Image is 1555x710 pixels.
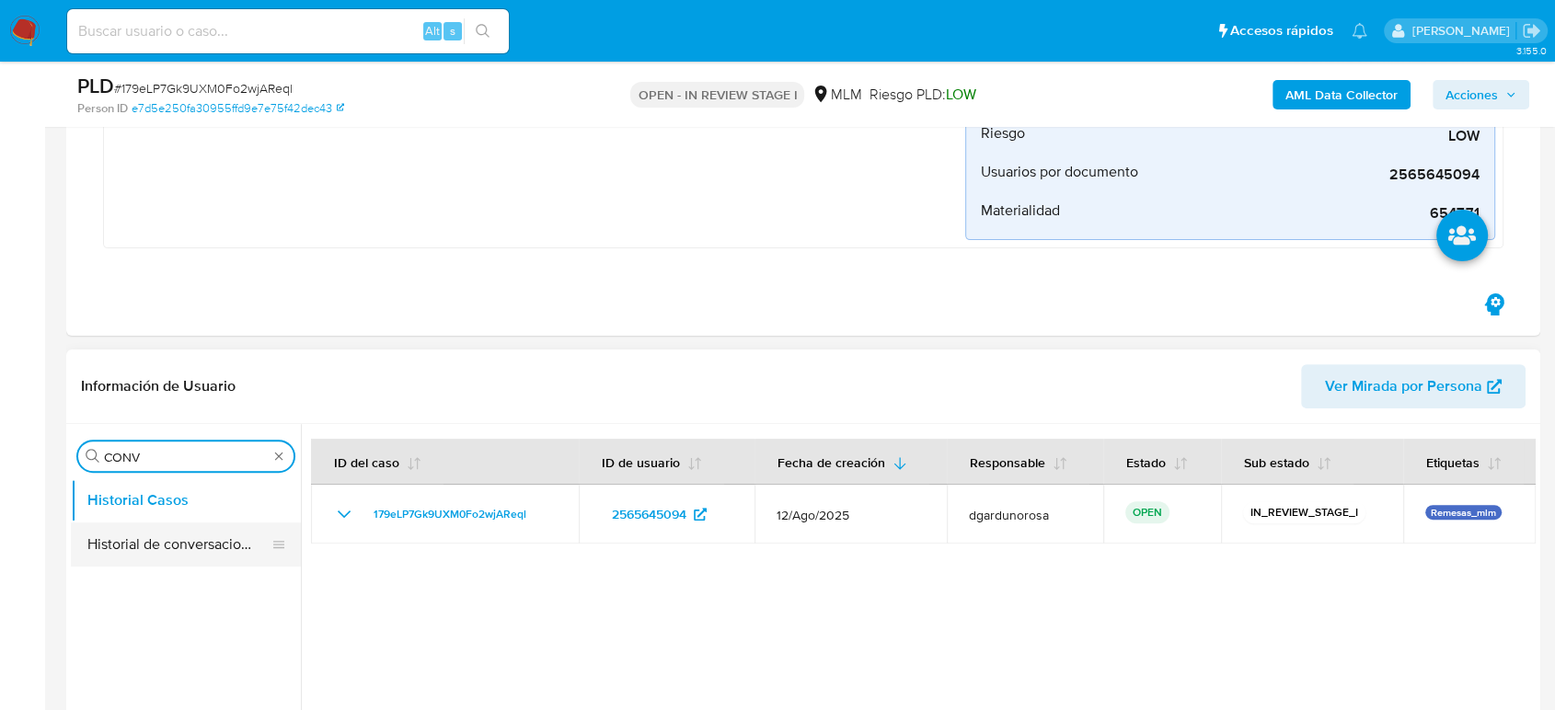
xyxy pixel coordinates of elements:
span: Ver Mirada por Persona [1325,364,1482,408]
span: Riesgo PLD: [869,85,975,105]
b: Person ID [77,100,128,117]
input: Buscar usuario o caso... [67,19,509,43]
span: Materialidad [981,201,1060,220]
div: MLM [812,85,861,105]
input: Buscar [104,449,268,465]
p: OPEN - IN REVIEW STAGE I [630,82,804,108]
span: LOW [1204,127,1480,145]
button: AML Data Collector [1273,80,1411,109]
span: LOW [945,84,975,105]
span: 2565645094 [1204,166,1480,184]
span: Acciones [1446,80,1498,109]
h1: Información de Usuario [81,377,236,395]
button: Historial de conversaciones [71,522,286,567]
button: Acciones [1433,80,1529,109]
p: diego.gardunorosas@mercadolibre.com.mx [1411,22,1515,40]
button: Borrar [271,449,286,464]
span: Alt [425,22,440,40]
span: s [450,22,455,40]
b: AML Data Collector [1285,80,1398,109]
button: search-icon [464,18,501,44]
span: Usuarios por documento [981,163,1138,181]
a: Notificaciones [1352,23,1367,39]
button: Ver Mirada por Persona [1301,364,1526,408]
span: Riesgo [981,124,1025,143]
span: # 179eLP7Gk9UXM0Fo2wjAReql [114,79,293,97]
span: 3.155.0 [1515,43,1546,58]
button: Buscar [86,449,100,464]
span: 6547.71 [1204,204,1480,223]
b: PLD [77,71,114,100]
span: Accesos rápidos [1230,21,1333,40]
a: e7d5e250fa30955ffd9e7e75f42dec43 [132,100,344,117]
a: Salir [1522,21,1541,40]
button: Historial Casos [71,478,301,522]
